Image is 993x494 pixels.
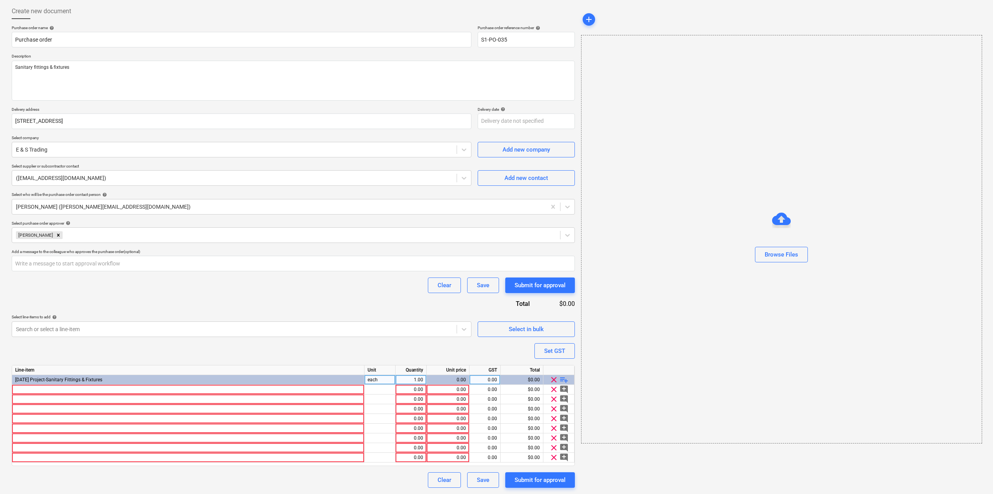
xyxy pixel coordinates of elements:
[478,107,575,112] div: Delivery date
[12,249,575,254] div: Add a message to the colleague who approves the purchase order (optional)
[501,433,543,443] div: $0.00
[559,433,569,443] span: add_comment
[399,404,423,414] div: 0.00
[51,315,57,319] span: help
[48,26,54,30] span: help
[12,107,471,113] p: Delivery address
[478,25,575,30] div: Purchase order reference number
[15,377,102,382] span: 3-15-03 Project-Sanitary Fittings & Fixtures
[477,475,489,485] div: Save
[12,164,471,170] p: Select supplier or subcontractor contact
[478,170,575,186] button: Add new contact
[473,395,497,404] div: 0.00
[427,365,469,375] div: Unit price
[501,404,543,414] div: $0.00
[549,404,559,414] span: clear
[428,278,461,293] button: Clear
[505,278,575,293] button: Submit for approval
[549,385,559,394] span: clear
[499,107,505,112] span: help
[505,472,575,488] button: Submit for approval
[12,221,575,226] div: Select purchase order approver
[501,414,543,424] div: $0.00
[559,404,569,414] span: add_comment
[399,414,423,424] div: 0.00
[474,299,542,308] div: Total
[399,395,423,404] div: 0.00
[549,395,559,404] span: clear
[515,280,566,290] div: Submit for approval
[12,365,364,375] div: Line-item
[503,145,550,155] div: Add new company
[584,15,594,24] span: add
[430,375,466,385] div: 0.00
[364,365,396,375] div: Unit
[559,443,569,452] span: add_comment
[954,457,993,494] iframe: Chat Widget
[473,404,497,414] div: 0.00
[399,453,423,463] div: 0.00
[469,365,501,375] div: GST
[581,35,982,443] div: Browse Files
[399,433,423,443] div: 0.00
[478,32,575,47] input: Order number
[542,299,575,308] div: $0.00
[430,395,466,404] div: 0.00
[467,472,499,488] button: Save
[430,443,466,453] div: 0.00
[549,433,559,443] span: clear
[544,346,565,356] div: Set GST
[396,365,427,375] div: Quantity
[430,404,466,414] div: 0.00
[501,395,543,404] div: $0.00
[473,414,497,424] div: 0.00
[501,375,543,385] div: $0.00
[12,314,471,319] div: Select line-items to add
[501,385,543,395] div: $0.00
[12,7,71,16] span: Create new document
[364,375,396,385] div: each
[399,385,423,395] div: 0.00
[12,192,575,197] div: Select who will be the purchase order contact person
[12,32,471,47] input: Document name
[509,324,544,334] div: Select in bulk
[765,250,798,260] div: Browse Files
[438,475,451,485] div: Clear
[478,113,575,129] input: Delivery date not specified
[549,414,559,423] span: clear
[430,453,466,463] div: 0.00
[755,247,808,262] button: Browse Files
[428,472,461,488] button: Clear
[559,375,569,384] span: playlist_add
[559,385,569,394] span: add_comment
[473,443,497,453] div: 0.00
[501,365,543,375] div: Total
[12,256,575,271] input: Write a message to start approval workflow
[501,424,543,433] div: $0.00
[549,443,559,452] span: clear
[467,278,499,293] button: Save
[12,61,575,101] textarea: Sanitary fittings & fixtures
[101,192,107,197] span: help
[430,414,466,424] div: 0.00
[549,375,559,384] span: clear
[473,453,497,463] div: 0.00
[559,414,569,423] span: add_comment
[473,424,497,433] div: 0.00
[430,433,466,443] div: 0.00
[12,54,575,60] p: Description
[559,424,569,433] span: add_comment
[473,433,497,443] div: 0.00
[12,135,471,142] p: Select company
[501,443,543,453] div: $0.00
[504,173,548,183] div: Add new contact
[399,424,423,433] div: 0.00
[16,231,54,239] div: [PERSON_NAME]
[534,26,540,30] span: help
[473,375,497,385] div: 0.00
[12,113,471,129] input: Delivery address
[64,221,70,225] span: help
[549,424,559,433] span: clear
[12,25,471,30] div: Purchase order name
